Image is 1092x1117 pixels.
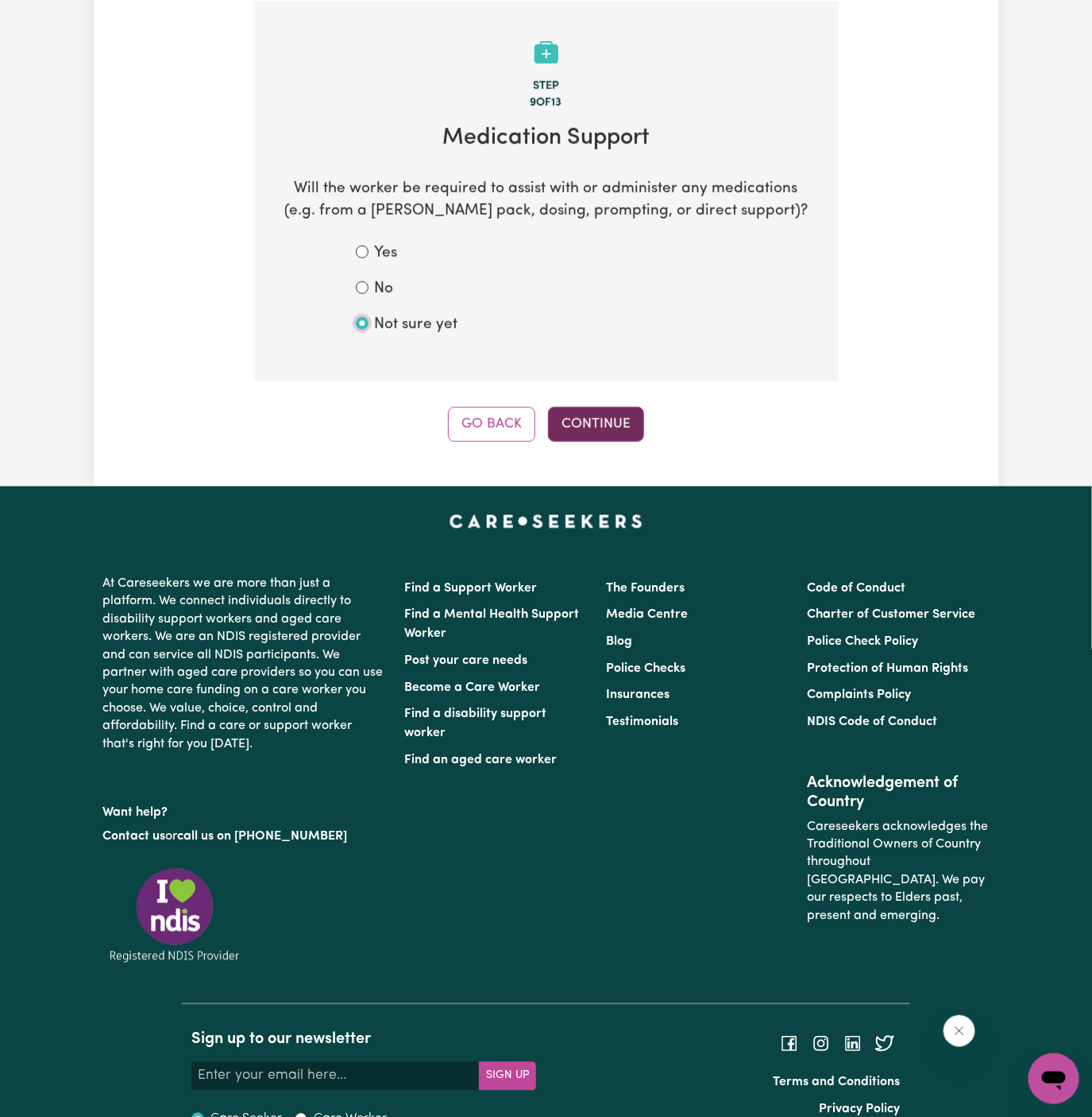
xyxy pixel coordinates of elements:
[103,822,386,852] p: or
[280,178,813,224] p: Will the worker be required to assist with or administer any medications (e.g. from a [PERSON_NAM...
[405,609,580,641] a: Find a Mental Health Support Worker
[405,682,541,695] a: Become a Care Worker
[280,125,813,153] h2: Medication Support
[178,831,348,844] a: call us on [PHONE_NUMBER]
[405,655,528,668] a: Post your care needs
[807,689,911,702] a: Complaints Policy
[807,609,975,622] a: Charter of Customer Service
[375,278,394,301] label: No
[479,1062,536,1091] button: Subscribe
[405,583,538,595] a: Find a Support Worker
[103,798,386,822] p: Want help?
[943,1015,975,1047] iframe: Close message
[405,708,547,740] a: Find a disability support worker
[807,636,918,649] a: Police Check Policy
[780,1037,799,1050] a: Follow Careseekers on Facebook
[807,663,968,676] a: Protection of Human Rights
[807,813,989,932] p: Careseekers acknowledges the Traditional Owners of Country throughout [GEOGRAPHIC_DATA]. We pay o...
[280,95,813,112] div: 9 of 13
[375,242,398,266] label: Yes
[548,407,644,442] button: Continue
[875,1037,894,1050] a: Follow Careseekers on Twitter
[606,663,685,676] a: Police Checks
[405,754,558,767] a: Find an aged care worker
[191,1062,480,1091] input: Enter your email here...
[191,1030,536,1049] h2: Sign up to our newsletter
[1028,1053,1079,1104] iframe: Button to launch messaging window
[606,716,678,729] a: Testimonials
[280,78,813,95] div: Step
[812,1037,831,1050] a: Follow Careseekers on Instagram
[606,689,669,702] a: Insurances
[450,515,642,528] a: Careseekers home page
[10,11,96,24] span: Need any help?
[606,636,632,649] a: Blog
[606,609,688,622] a: Media Centre
[807,774,989,813] h2: Acknowledgement of Country
[103,866,246,965] img: Registered NDIS provider
[820,1103,901,1116] a: Privacy Policy
[448,407,535,442] button: Go Back
[843,1037,862,1050] a: Follow Careseekers on LinkedIn
[375,314,458,337] label: Not sure yet
[807,716,937,729] a: NDIS Code of Conduct
[606,583,685,595] a: The Founders
[103,569,386,760] p: At Careseekers we are more than just a platform. We connect individuals directly to disability su...
[103,831,166,844] a: Contact us
[807,583,905,595] a: Code of Conduct
[774,1076,901,1089] a: Terms and Conditions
